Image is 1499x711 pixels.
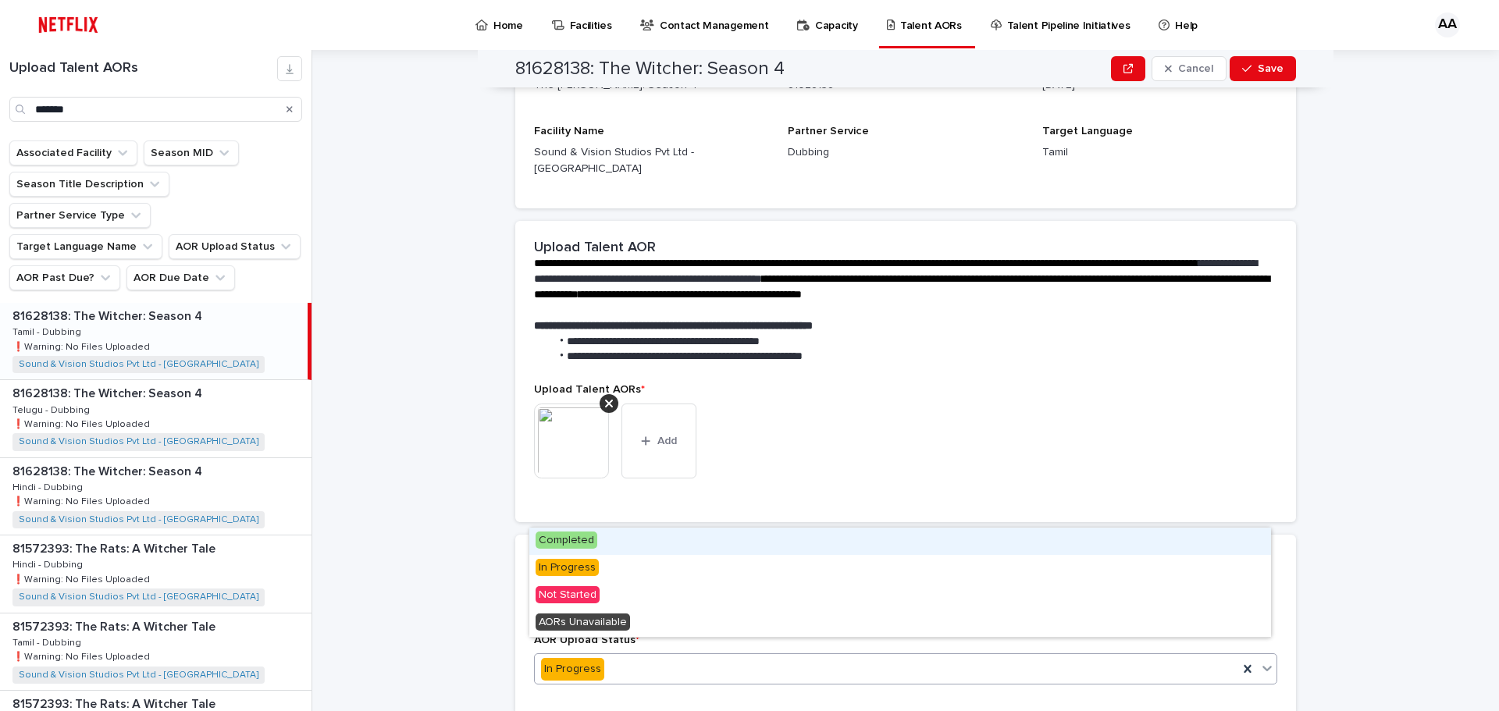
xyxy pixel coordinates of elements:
[788,126,869,137] span: Partner Service
[12,539,219,556] p: 81572393: The Rats: A Witcher Tale
[1258,63,1284,74] span: Save
[536,559,599,576] span: In Progress
[529,555,1271,582] div: In Progress
[534,384,645,395] span: Upload Talent AORs
[12,383,205,401] p: 81628138: The Witcher: Season 4
[144,140,239,165] button: Season MID
[788,144,1023,161] p: Dubbing
[529,610,1271,637] div: AORs Unavailable
[621,403,696,478] button: Add
[9,172,169,197] button: Season Title Description
[534,635,639,645] span: AOR Upload Status
[12,556,86,571] p: Hindi - Dubbing
[12,402,93,416] p: Telugu - Dubbing
[12,493,153,507] p: ❗️Warning: No Files Uploaded
[515,58,785,80] h2: 81628138: The Witcher: Season 4
[12,339,153,353] p: ❗️Warning: No Files Uploaded
[19,592,258,603] a: Sound & Vision Studios Pvt Ltd - [GEOGRAPHIC_DATA]
[19,670,258,681] a: Sound & Vision Studios Pvt Ltd - [GEOGRAPHIC_DATA]
[12,416,153,430] p: ❗️Warning: No Files Uploaded
[9,140,137,165] button: Associated Facility
[126,265,235,290] button: AOR Due Date
[529,582,1271,610] div: Not Started
[1230,56,1296,81] button: Save
[536,531,597,549] span: Completed
[19,436,258,447] a: Sound & Vision Studios Pvt Ltd - [GEOGRAPHIC_DATA]
[12,617,219,635] p: 81572393: The Rats: A Witcher Tale
[1178,63,1213,74] span: Cancel
[534,240,656,257] h2: Upload Talent AOR
[12,571,153,585] p: ❗️Warning: No Files Uploaded
[9,265,120,290] button: AOR Past Due?
[1152,56,1227,81] button: Cancel
[12,635,84,649] p: Tamil - Dubbing
[536,586,600,603] span: Not Started
[534,144,769,177] p: Sound & Vision Studios Pvt Ltd - [GEOGRAPHIC_DATA]
[657,435,677,446] span: Add
[541,658,604,681] div: In Progress
[9,97,302,122] input: Search
[536,613,630,631] span: AORs Unavailable
[534,126,604,137] span: Facility Name
[1042,126,1133,137] span: Target Language
[1042,144,1277,161] p: Tamil
[12,649,153,663] p: ❗️Warning: No Files Uploaded
[12,479,86,493] p: Hindi - Dubbing
[9,60,277,77] h1: Upload Talent AORs
[9,203,151,228] button: Partner Service Type
[19,514,258,525] a: Sound & Vision Studios Pvt Ltd - [GEOGRAPHIC_DATA]
[529,528,1271,555] div: Completed
[31,9,105,41] img: ifQbXi3ZQGMSEF7WDB7W
[12,324,84,338] p: Tamil - Dubbing
[12,306,205,324] p: 81628138: The Witcher: Season 4
[169,234,301,259] button: AOR Upload Status
[1435,12,1460,37] div: AA
[12,461,205,479] p: 81628138: The Witcher: Season 4
[19,359,258,370] a: Sound & Vision Studios Pvt Ltd - [GEOGRAPHIC_DATA]
[9,234,162,259] button: Target Language Name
